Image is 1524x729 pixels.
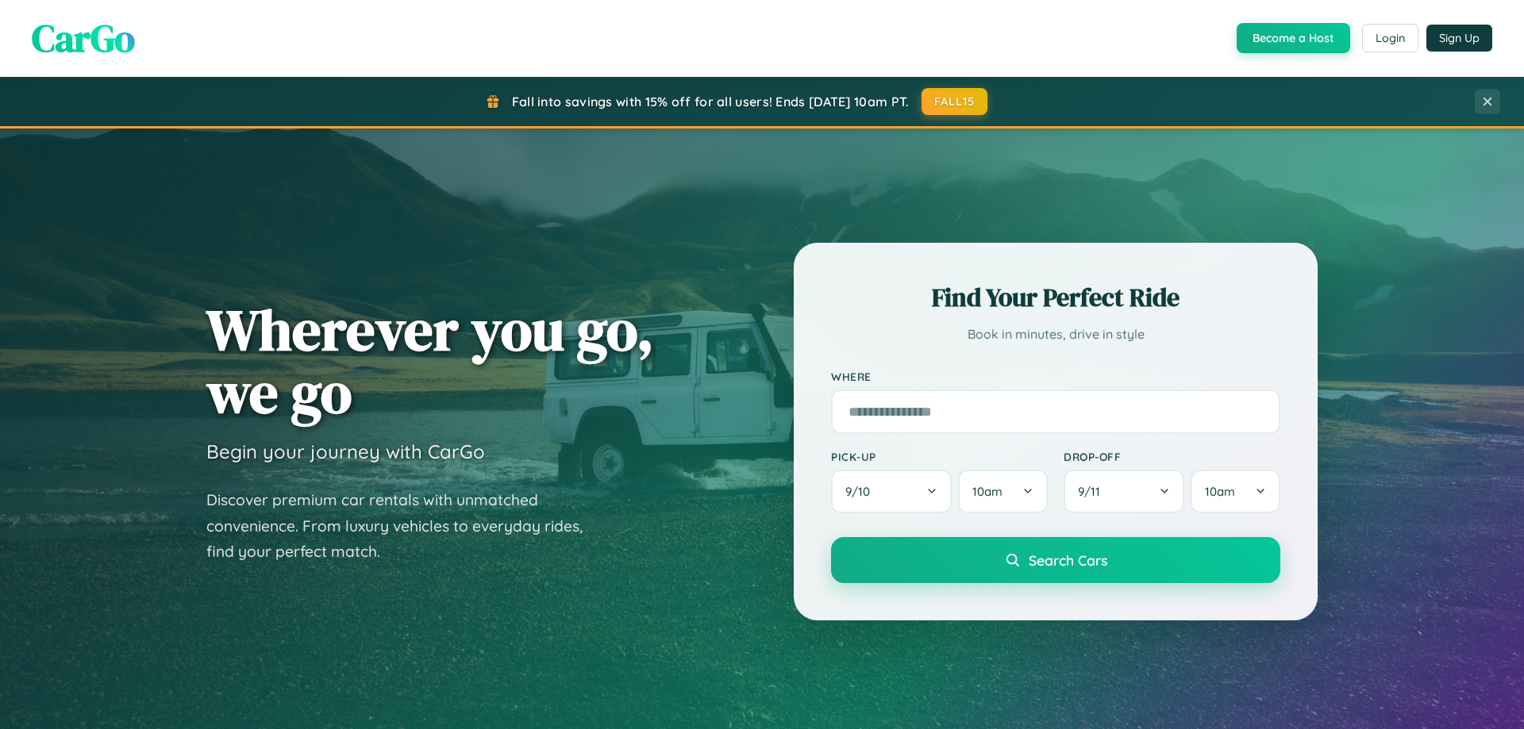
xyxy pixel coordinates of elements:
[206,487,603,565] p: Discover premium car rentals with unmatched convenience. From luxury vehicles to everyday rides, ...
[1426,25,1492,52] button: Sign Up
[32,12,135,64] span: CarGo
[1078,484,1108,499] span: 9 / 11
[972,484,1003,499] span: 10am
[922,88,988,115] button: FALL15
[831,537,1280,583] button: Search Cars
[831,470,952,513] button: 9/10
[831,280,1280,315] h2: Find Your Perfect Ride
[958,470,1048,513] button: 10am
[206,439,485,463] h3: Begin your journey with CarGo
[831,323,1280,346] p: Book in minutes, drive in style
[512,94,910,109] span: Fall into savings with 15% off for all users! Ends [DATE] 10am PT.
[845,484,878,499] span: 9 / 10
[206,298,654,424] h1: Wherever you go, we go
[1362,24,1418,52] button: Login
[831,370,1280,383] label: Where
[1191,470,1280,513] button: 10am
[1064,470,1184,513] button: 9/11
[831,450,1048,463] label: Pick-up
[1064,450,1280,463] label: Drop-off
[1205,484,1235,499] span: 10am
[1029,551,1107,569] span: Search Cars
[1237,23,1350,53] button: Become a Host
